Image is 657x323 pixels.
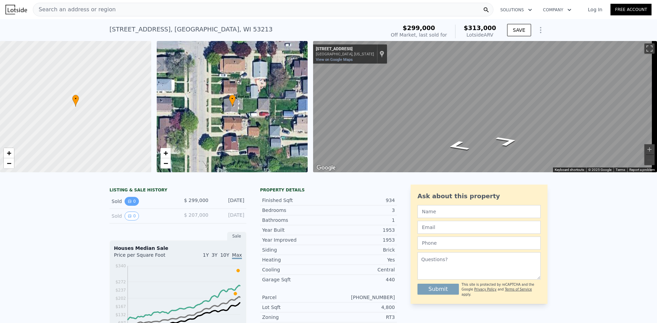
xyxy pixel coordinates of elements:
div: Sold [112,197,172,206]
button: View historical data [125,197,139,206]
div: [STREET_ADDRESS] [316,46,374,52]
div: [STREET_ADDRESS] , [GEOGRAPHIC_DATA] , WI 53213 [109,25,273,34]
input: Email [417,221,541,234]
div: Houses Median Sale [114,245,242,252]
div: This site is protected by reCAPTCHA and the Google and apply. [462,282,541,297]
span: + [7,149,11,157]
img: Lotside [5,5,27,14]
div: Year Improved [262,237,328,243]
span: 10Y [220,252,229,258]
div: Map [313,41,657,172]
div: Price per Square Foot [114,252,178,263]
div: Siding [262,246,328,253]
div: LISTING & SALE HISTORY [109,187,246,194]
tspan: $167 [115,304,126,309]
span: Max [232,252,242,259]
button: Submit [417,284,459,295]
div: 3 [328,207,395,214]
div: Sale [227,232,246,241]
div: Off Market, last sold for [391,31,447,38]
a: Zoom out [4,158,14,169]
span: Search an address or region [33,5,116,14]
span: © 2025 Google [588,168,611,172]
span: + [163,149,168,157]
div: [DATE] [214,212,244,220]
div: 1953 [328,227,395,233]
input: Phone [417,237,541,250]
div: Street View [313,41,657,172]
tspan: $272 [115,280,126,284]
div: Central [328,266,395,273]
button: Solutions [495,4,538,16]
tspan: $202 [115,296,126,301]
span: 1Y [203,252,209,258]
div: RT3 [328,314,395,321]
span: − [163,159,168,167]
a: Free Account [610,4,652,15]
span: $313,000 [464,24,496,31]
a: Terms (opens in new tab) [616,168,625,172]
span: • [72,96,79,102]
a: Open this area in Google Maps (opens a new window) [315,163,337,172]
div: 1953 [328,237,395,243]
a: Zoom in [4,148,14,158]
div: Yes [328,256,395,263]
path: Go North, N 70th St [437,138,479,154]
img: Google [315,163,337,172]
span: $299,000 [403,24,435,31]
div: Lotside ARV [464,31,496,38]
span: • [229,96,236,102]
span: $ 299,000 [184,198,208,203]
div: Garage Sqft [262,276,328,283]
div: 440 [328,276,395,283]
button: View historical data [125,212,139,220]
div: 934 [328,197,395,204]
a: Terms of Service [505,287,532,291]
div: • [72,95,79,107]
a: Zoom in [160,148,171,158]
button: Zoom in [644,144,655,154]
tspan: $132 [115,312,126,317]
div: Heating [262,256,328,263]
div: Ask about this property [417,191,541,201]
button: Company [538,4,577,16]
div: Zoning [262,314,328,321]
a: Show location on map [379,50,384,58]
div: Lot Sqft [262,304,328,311]
a: View on Google Maps [316,57,353,62]
div: Cooling [262,266,328,273]
button: Show Options [534,23,547,37]
a: Zoom out [160,158,171,169]
a: Report a problem [629,168,655,172]
div: Sold [112,212,172,220]
div: • [229,95,236,107]
path: Go South, N 70th St [486,133,528,149]
button: Zoom out [644,155,655,165]
div: Property details [260,187,397,193]
div: Finished Sqft [262,197,328,204]
tspan: $340 [115,264,126,268]
span: 3Y [211,252,217,258]
tspan: $237 [115,288,126,293]
div: Brick [328,246,395,253]
div: [GEOGRAPHIC_DATA], [US_STATE] [316,52,374,56]
span: $ 207,000 [184,212,208,218]
input: Name [417,205,541,218]
div: 4,800 [328,304,395,311]
div: [DATE] [214,197,244,206]
a: Log In [580,6,610,13]
div: 1 [328,217,395,224]
button: SAVE [507,24,531,36]
button: Toggle fullscreen view [644,43,655,54]
div: Bathrooms [262,217,328,224]
a: Privacy Policy [474,287,497,291]
div: [PHONE_NUMBER] [328,294,395,301]
div: Parcel [262,294,328,301]
div: Year Built [262,227,328,233]
div: Bedrooms [262,207,328,214]
button: Keyboard shortcuts [555,167,584,172]
span: − [7,159,11,167]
